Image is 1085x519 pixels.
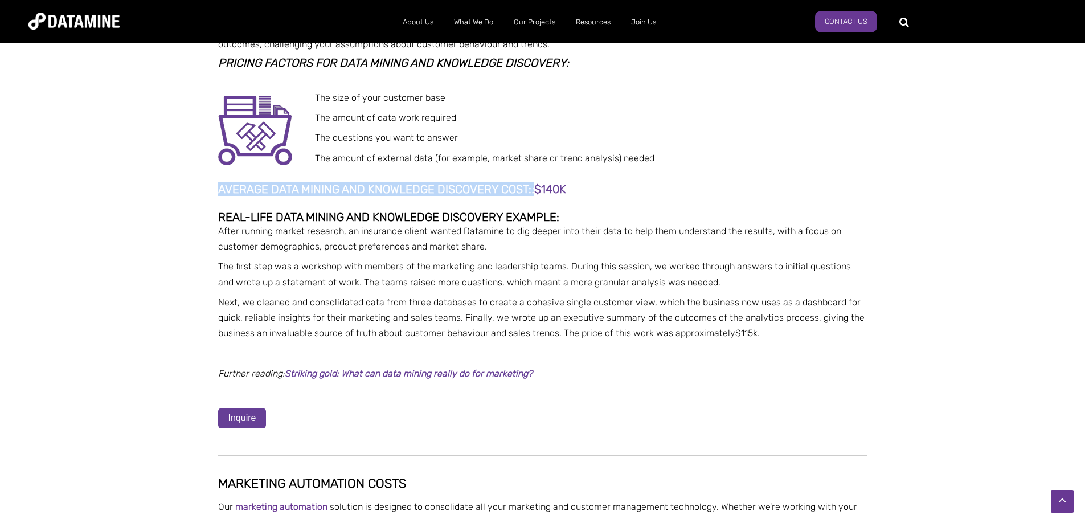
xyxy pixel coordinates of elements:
[218,182,531,196] span: Average data mining and knowledge discovery cost:
[315,92,445,103] span: The size of your customer base
[815,11,877,32] a: Contact Us
[235,501,327,512] a: marketing automation
[315,153,654,164] span: The amount of external data (for example, market share or trend analysis) needed
[218,501,233,512] span: Our
[621,7,666,37] a: Join Us
[534,182,566,196] span: $140K
[218,297,865,338] span: Next, we cleaned and consolidated data from three databases to create a cohesive single customer ...
[218,210,559,224] span: Real-life data mining and knowledge discovery example:
[218,408,267,428] a: Inquire
[444,7,503,37] a: What We Do
[315,112,456,123] span: The amount of data work required
[218,261,851,287] span: The first step was a workshop with members of the marketing and leadership teams. During this ses...
[218,226,841,252] span: After running market research, an insurance client wanted Datamine to dig deeper into their data ...
[392,7,444,37] a: About Us
[315,132,458,143] span: The questions you want to answer
[531,182,534,196] span: :
[218,56,569,70] span: Pricing factors for data mining and knowledge discovery:
[285,368,533,379] a: Striking gold: What can data mining really do for marketing?
[566,7,621,37] a: Resources
[503,7,566,37] a: Our Projects
[218,476,406,491] span: Marketing automation costs
[218,7,835,49] span: are often the first phase of a more comprehensive analytics project. This stage involves deep dat...
[28,13,120,30] img: Datamine
[218,96,292,165] img: data mining purple icon
[218,368,533,379] span: Further reading:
